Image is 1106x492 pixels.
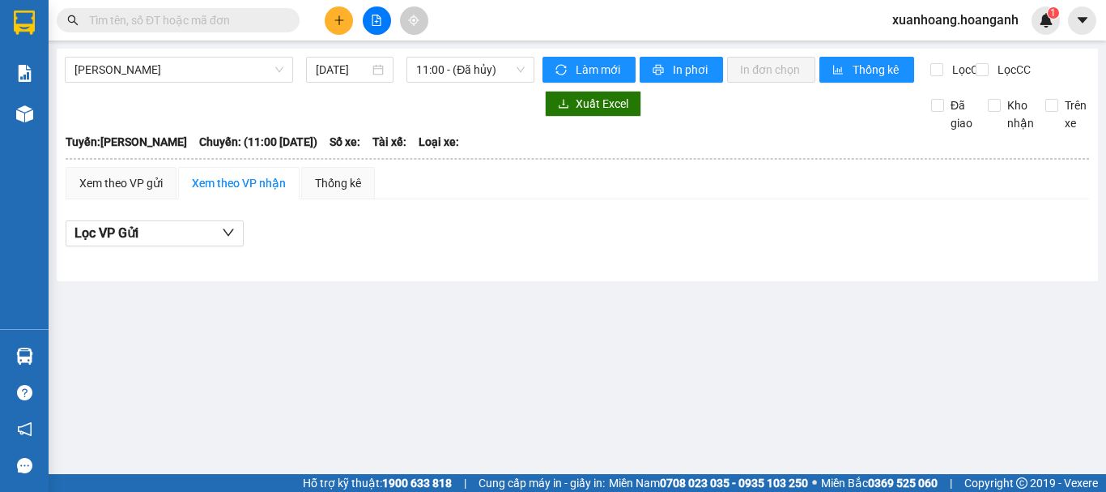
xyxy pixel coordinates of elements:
[868,477,938,490] strong: 0369 525 060
[640,57,723,83] button: printerIn phơi
[1050,7,1056,19] span: 1
[89,11,280,29] input: Tìm tên, số ĐT hoặc mã đơn
[819,57,914,83] button: bar-chartThống kê
[315,174,361,192] div: Thống kê
[812,480,817,486] span: ⚪️
[222,226,235,239] span: down
[74,58,283,82] span: Hồ Chí Minh - Phan Rang
[16,348,33,365] img: warehouse-icon
[832,64,846,77] span: bar-chart
[1048,7,1059,19] sup: 1
[653,64,666,77] span: printer
[17,421,32,437] span: notification
[576,61,623,79] span: Làm mới
[609,474,808,492] span: Miền Nam
[545,91,641,117] button: downloadXuất Excel
[673,61,710,79] span: In phơi
[555,64,569,77] span: sync
[16,65,33,82] img: solution-icon
[660,477,808,490] strong: 0708 023 035 - 0935 103 250
[371,15,382,26] span: file-add
[1068,6,1096,35] button: caret-down
[1075,13,1090,28] span: caret-down
[74,223,138,243] span: Lọc VP Gửi
[991,61,1033,79] span: Lọc CC
[946,61,988,79] span: Lọc CR
[950,474,952,492] span: |
[330,133,360,151] span: Số xe:
[16,105,33,122] img: warehouse-icon
[192,174,286,192] div: Xem theo VP nhận
[372,133,406,151] span: Tài xế:
[382,477,452,490] strong: 1900 633 818
[821,474,938,492] span: Miền Bắc
[1016,477,1027,489] span: copyright
[316,61,369,79] input: 12/10/2025
[1058,96,1093,132] span: Trên xe
[542,57,636,83] button: syncLàm mới
[479,474,605,492] span: Cung cấp máy in - giấy in:
[303,474,452,492] span: Hỗ trợ kỹ thuật:
[879,10,1032,30] span: xuanhoang.hoanganh
[944,96,979,132] span: Đã giao
[408,15,419,26] span: aim
[853,61,901,79] span: Thống kê
[1001,96,1040,132] span: Kho nhận
[464,474,466,492] span: |
[79,174,163,192] div: Xem theo VP gửi
[1039,13,1053,28] img: icon-new-feature
[727,57,815,83] button: In đơn chọn
[14,11,35,35] img: logo-vxr
[199,133,317,151] span: Chuyến: (11:00 [DATE])
[419,133,459,151] span: Loại xe:
[334,15,345,26] span: plus
[17,385,32,400] span: question-circle
[325,6,353,35] button: plus
[67,15,79,26] span: search
[416,58,525,82] span: 11:00 - (Đã hủy)
[400,6,428,35] button: aim
[66,220,244,246] button: Lọc VP Gửi
[363,6,391,35] button: file-add
[66,135,187,148] b: Tuyến: [PERSON_NAME]
[17,458,32,473] span: message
